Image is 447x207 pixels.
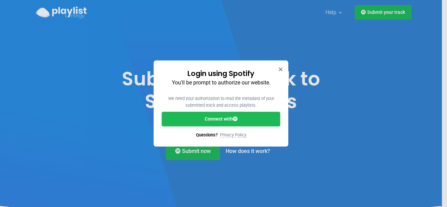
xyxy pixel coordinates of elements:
p: We need your authorization to read the metadata of your submitted track and access playlists. [162,95,280,109]
span: Questions? [196,132,218,137]
button: Close [278,66,283,73]
a: Privacy Policy [220,132,246,138]
a: Connect with [162,112,280,126]
h3: Login using Spotify [162,69,280,78]
p: You'll be prompt to authorize our website. [162,78,280,87]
